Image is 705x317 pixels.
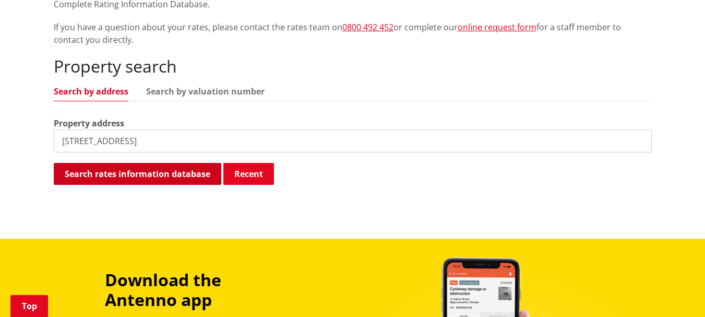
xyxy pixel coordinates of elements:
[54,130,652,152] input: e.g. Duke Street NGARUAWAHIA
[54,163,221,185] button: Search rates information database
[54,117,124,130] label: Property address
[54,56,652,76] h2: Property search
[458,21,536,33] a: online request form
[54,87,128,96] a: Search by address
[105,270,294,310] h3: Download the Antenno app
[54,21,652,46] p: If you have a question about your rates, please contact the rates team on or complete our for a s...
[342,21,393,33] a: 0800 492 452
[146,87,265,96] a: Search by valuation number
[223,163,274,185] button: Recent
[10,295,48,317] a: Top
[657,273,695,311] iframe: Messenger Launcher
